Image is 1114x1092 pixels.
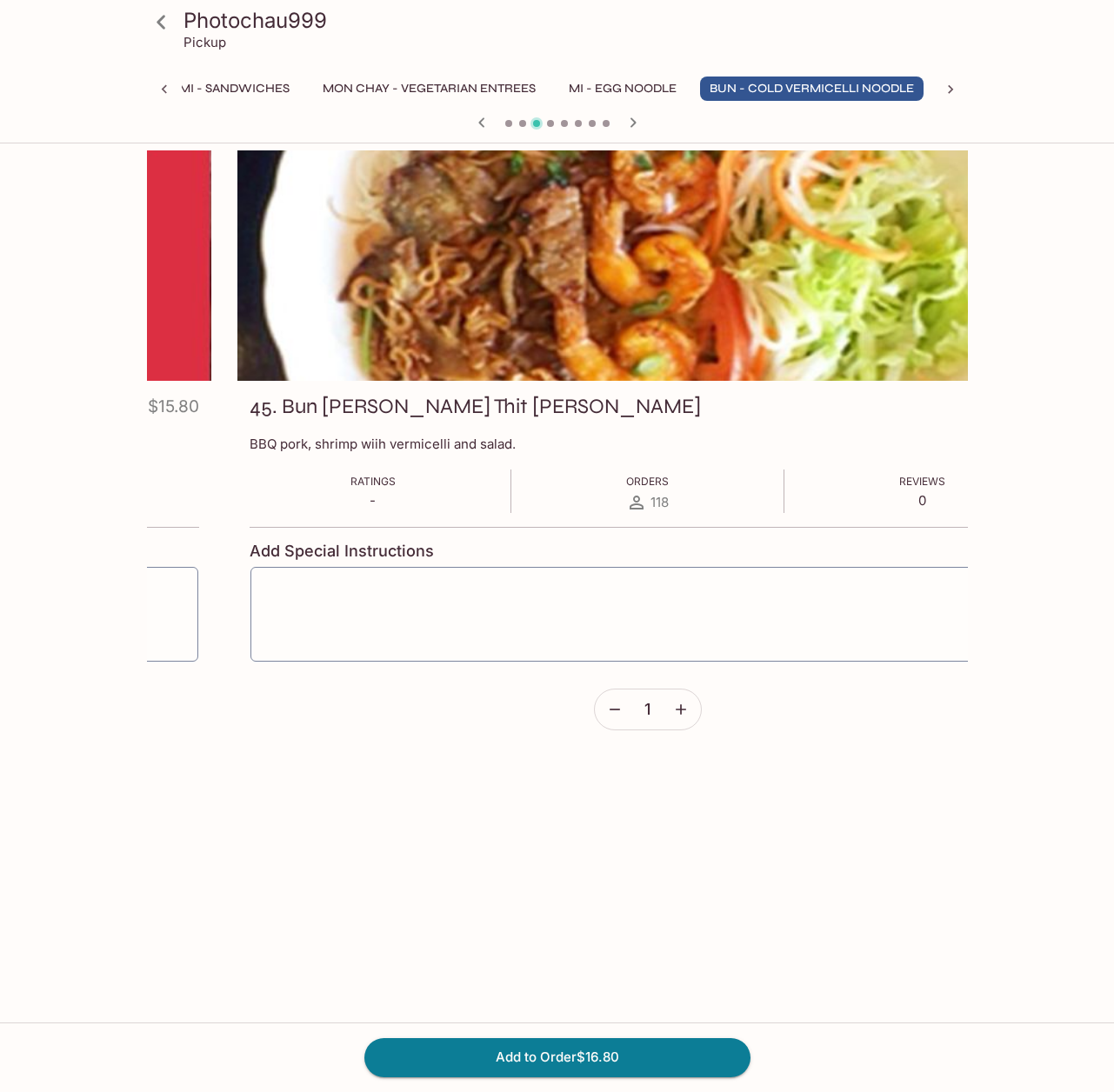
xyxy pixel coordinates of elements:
[132,77,299,101] button: Banh Mi - Sandwiches
[250,436,1046,452] p: BBQ pork, shrimp wiih vermicelli and salad.
[148,393,199,427] h4: $15.80
[237,150,1058,381] div: 45. Bun Tom Thit Nuong
[350,492,396,509] p: -
[183,34,226,50] p: Pickup
[250,542,1046,561] h4: Add Special Instructions
[899,475,945,488] span: Reviews
[700,77,924,101] button: Bun - Cold Vermicelli Noodle
[183,7,961,34] h3: Photochau999
[250,393,701,420] h3: 45. Bun [PERSON_NAME] Thit [PERSON_NAME]
[644,700,650,719] span: 1
[364,1038,750,1076] button: Add to Order$16.80
[650,494,669,510] span: 118
[559,77,686,101] button: Mi - Egg Noodle
[313,77,545,101] button: Mon Chay - Vegetarian Entrees
[899,492,945,509] p: 0
[626,475,669,488] span: Orders
[350,475,396,488] span: Ratings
